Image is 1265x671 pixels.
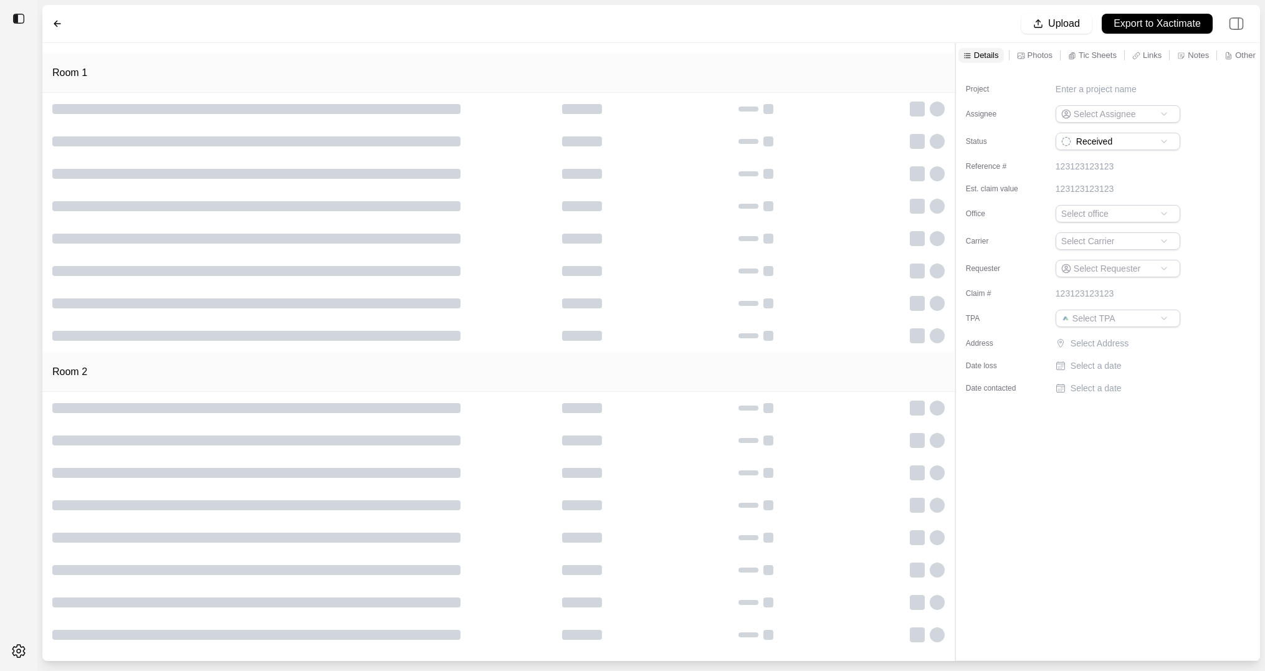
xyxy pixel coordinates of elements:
[966,383,1028,393] label: Date contacted
[1056,183,1114,195] p: 123123123123
[966,361,1028,371] label: Date loss
[1028,50,1053,60] p: Photos
[1114,17,1201,31] p: Export to Xactimate
[966,109,1028,119] label: Assignee
[52,65,87,80] h1: Room 1
[1021,14,1092,34] button: Upload
[1056,287,1114,300] p: 123123123123
[966,209,1028,219] label: Office
[1071,337,1183,350] p: Select Address
[966,264,1028,274] label: Requester
[1223,10,1250,37] img: right-panel.svg
[1235,50,1256,60] p: Other
[1056,83,1137,95] p: Enter a project name
[52,364,87,379] h1: Room 2
[1102,14,1213,34] button: Export to Xactimate
[1188,50,1209,60] p: Notes
[966,136,1028,146] label: Status
[966,161,1028,171] label: Reference #
[1071,359,1122,372] p: Select a date
[12,12,25,25] img: toggle sidebar
[966,313,1028,323] label: TPA
[966,236,1028,246] label: Carrier
[1143,50,1162,60] p: Links
[966,184,1028,194] label: Est. claim value
[966,338,1028,348] label: Address
[966,288,1028,298] label: Claim #
[966,84,1028,94] label: Project
[974,50,999,60] p: Details
[1079,50,1117,60] p: Tic Sheets
[1071,382,1122,394] p: Select a date
[1048,17,1080,31] p: Upload
[1056,160,1114,173] p: 123123123123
